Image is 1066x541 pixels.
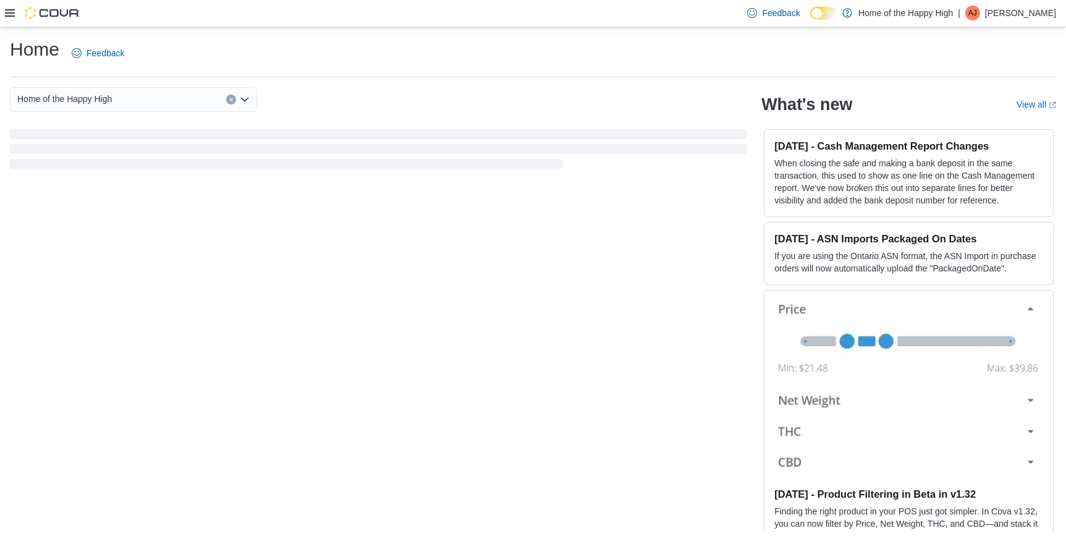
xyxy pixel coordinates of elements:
[762,7,800,19] span: Feedback
[1049,101,1056,109] svg: External link
[774,488,1043,500] h3: [DATE] - Product Filtering in Beta in v1.32
[774,157,1043,207] p: When closing the safe and making a bank deposit in the same transaction, this used to show as one...
[67,41,129,66] a: Feedback
[810,7,836,20] input: Dark Mode
[1017,100,1056,109] a: View allExternal link
[25,7,80,19] img: Cova
[10,37,59,62] h1: Home
[226,95,236,104] button: Clear input
[858,6,953,20] p: Home of the Happy High
[958,6,960,20] p: |
[965,6,980,20] div: Aaron Jackson-Angus
[774,232,1043,245] h3: [DATE] - ASN Imports Packaged On Dates
[10,132,747,171] span: Loading
[17,92,112,106] span: Home of the Happy High
[240,95,250,104] button: Open list of options
[761,95,852,114] h2: What's new
[774,250,1043,275] p: If you are using the Ontario ASN format, the ASN Import in purchase orders will now automatically...
[985,6,1056,20] p: [PERSON_NAME]
[968,6,977,20] span: AJ
[87,47,124,59] span: Feedback
[742,1,805,25] a: Feedback
[774,140,1043,152] h3: [DATE] - Cash Management Report Changes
